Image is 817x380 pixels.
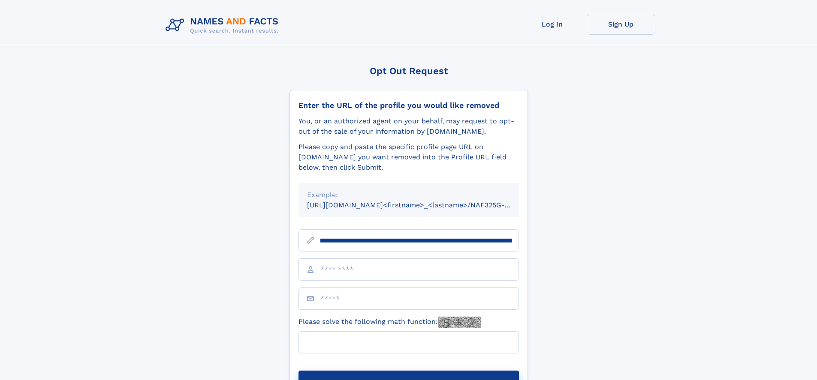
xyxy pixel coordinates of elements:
[518,14,587,35] a: Log In
[298,116,519,137] div: You, or an authorized agent on your behalf, may request to opt-out of the sale of your informatio...
[162,14,286,37] img: Logo Names and Facts
[307,201,535,209] small: [URL][DOMAIN_NAME]<firstname>_<lastname>/NAF325G-xxxxxxxx
[587,14,655,35] a: Sign Up
[307,190,510,200] div: Example:
[298,142,519,173] div: Please copy and paste the specific profile page URL on [DOMAIN_NAME] you want removed into the Pr...
[298,101,519,110] div: Enter the URL of the profile you would like removed
[298,317,481,328] label: Please solve the following math function:
[289,66,528,76] div: Opt Out Request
